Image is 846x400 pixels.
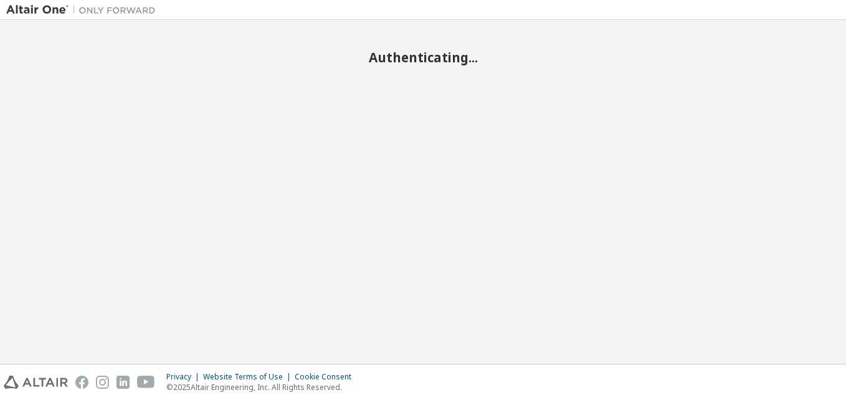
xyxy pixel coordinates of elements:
img: linkedin.svg [116,376,130,389]
img: altair_logo.svg [4,376,68,389]
p: © 2025 Altair Engineering, Inc. All Rights Reserved. [166,382,359,393]
img: facebook.svg [75,376,88,389]
img: instagram.svg [96,376,109,389]
img: youtube.svg [137,376,155,389]
img: Altair One [6,4,162,16]
h2: Authenticating... [6,49,840,65]
div: Website Terms of Use [203,372,295,382]
div: Privacy [166,372,203,382]
div: Cookie Consent [295,372,359,382]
